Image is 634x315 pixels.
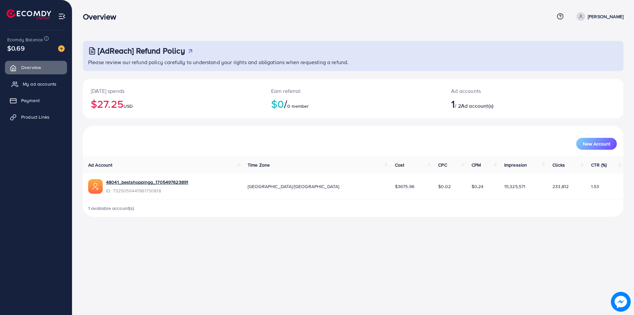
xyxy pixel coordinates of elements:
[106,187,188,194] span: ID: 7325056441981730818
[83,12,122,21] h3: Overview
[504,183,526,190] span: 15,325,571
[5,77,67,91] a: My ad accounts
[461,102,493,109] span: Ad account(s)
[5,110,67,124] a: Product Links
[5,61,67,74] a: Overview
[21,114,50,120] span: Product Links
[472,162,481,168] span: CPM
[106,179,188,185] a: 48041_bestshoppingg_1705497623891
[611,292,631,312] img: image
[451,87,570,95] p: Ad accounts
[248,162,270,168] span: Time Zone
[88,162,113,168] span: Ad Account
[21,64,41,71] span: Overview
[552,183,569,190] span: 233,812
[574,12,623,21] a: [PERSON_NAME]
[21,97,40,104] span: Payment
[7,9,51,20] img: logo
[591,183,599,190] span: 1.53
[98,46,185,56] h3: [AdReach] Refund Policy
[583,141,610,146] span: New Account
[88,205,134,212] span: 1 available account(s)
[451,98,570,110] h2: / 2
[23,81,56,87] span: My ad accounts
[504,162,527,168] span: Impression
[7,36,43,43] span: Ecomdy Balance
[91,87,255,95] p: [DATE] spends
[395,162,405,168] span: Cost
[271,98,436,110] h2: $0
[552,162,565,168] span: Clicks
[7,43,25,53] span: $0.69
[248,183,339,190] span: [GEOGRAPHIC_DATA]/[GEOGRAPHIC_DATA]
[123,103,133,109] span: USD
[588,13,623,20] p: [PERSON_NAME]
[271,87,436,95] p: Earn referral
[395,183,414,190] span: $3675.96
[91,98,255,110] h2: $27.25
[451,96,455,111] span: 1
[576,138,617,150] button: New Account
[58,45,65,52] img: image
[438,162,447,168] span: CPC
[472,183,484,190] span: $0.24
[58,13,66,20] img: menu
[287,103,309,109] span: 0 member
[88,58,619,66] p: Please review our refund policy carefully to understand your rights and obligations when requesti...
[438,183,451,190] span: $0.02
[591,162,607,168] span: CTR (%)
[284,96,287,111] span: /
[5,94,67,107] a: Payment
[88,179,103,194] img: ic-ads-acc.e4c84228.svg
